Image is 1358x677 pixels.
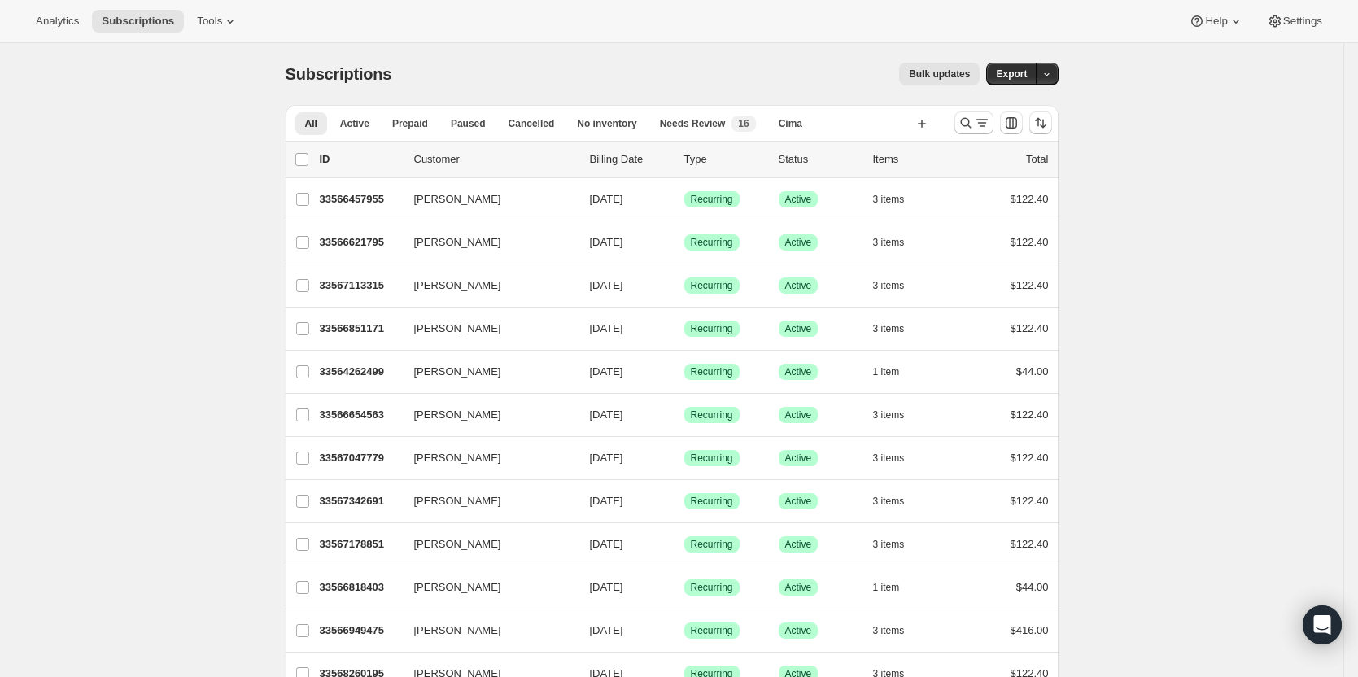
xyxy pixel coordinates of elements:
[414,493,501,509] span: [PERSON_NAME]
[691,581,733,594] span: Recurring
[320,447,1049,470] div: 33567047779[PERSON_NAME][DATE]SuccessRecurringSuccessActive3 items$122.40
[1011,495,1049,507] span: $122.40
[873,619,923,642] button: 3 items
[1257,10,1332,33] button: Settings
[873,317,923,340] button: 3 items
[414,450,501,466] span: [PERSON_NAME]
[286,65,392,83] span: Subscriptions
[320,576,1049,599] div: 33566818403[PERSON_NAME][DATE]SuccessRecurringSuccessActive1 item$44.00
[1011,452,1049,464] span: $122.40
[873,533,923,556] button: 3 items
[590,236,623,248] span: [DATE]
[404,618,567,644] button: [PERSON_NAME]
[873,408,905,421] span: 3 items
[1283,15,1322,28] span: Settings
[873,322,905,335] span: 3 items
[873,279,905,292] span: 3 items
[1029,111,1052,134] button: Sort the results
[996,68,1027,81] span: Export
[873,495,905,508] span: 3 items
[590,581,623,593] span: [DATE]
[691,279,733,292] span: Recurring
[1000,111,1023,134] button: Customize table column order and visibility
[320,619,1049,642] div: 33566949475[PERSON_NAME][DATE]SuccessRecurringSuccessActive3 items$416.00
[873,581,900,594] span: 1 item
[873,538,905,551] span: 3 items
[404,402,567,428] button: [PERSON_NAME]
[1026,151,1048,168] p: Total
[404,488,567,514] button: [PERSON_NAME]
[1011,236,1049,248] span: $122.40
[785,624,812,637] span: Active
[320,188,1049,211] div: 33566457955[PERSON_NAME][DATE]SuccessRecurringSuccessActive3 items$122.40
[404,273,567,299] button: [PERSON_NAME]
[404,316,567,342] button: [PERSON_NAME]
[909,112,935,135] button: Create new view
[340,117,369,130] span: Active
[414,579,501,596] span: [PERSON_NAME]
[414,407,501,423] span: [PERSON_NAME]
[785,193,812,206] span: Active
[785,495,812,508] span: Active
[590,624,623,636] span: [DATE]
[873,447,923,470] button: 3 items
[320,321,401,337] p: 33566851171
[873,188,923,211] button: 3 items
[590,279,623,291] span: [DATE]
[92,10,184,33] button: Subscriptions
[36,15,79,28] span: Analytics
[590,495,623,507] span: [DATE]
[305,117,317,130] span: All
[404,531,567,557] button: [PERSON_NAME]
[873,360,918,383] button: 1 item
[1179,10,1253,33] button: Help
[414,234,501,251] span: [PERSON_NAME]
[590,452,623,464] span: [DATE]
[899,63,980,85] button: Bulk updates
[320,579,401,596] p: 33566818403
[197,15,222,28] span: Tools
[785,365,812,378] span: Active
[320,360,1049,383] div: 33564262499[PERSON_NAME][DATE]SuccessRecurringSuccessActive1 item$44.00
[590,538,623,550] span: [DATE]
[873,193,905,206] span: 3 items
[1016,365,1049,378] span: $44.00
[414,364,501,380] span: [PERSON_NAME]
[785,322,812,335] span: Active
[691,322,733,335] span: Recurring
[590,408,623,421] span: [DATE]
[102,15,174,28] span: Subscriptions
[691,408,733,421] span: Recurring
[404,229,567,256] button: [PERSON_NAME]
[873,624,905,637] span: 3 items
[873,151,954,168] div: Items
[873,452,905,465] span: 3 items
[691,452,733,465] span: Recurring
[392,117,428,130] span: Prepaid
[1011,193,1049,205] span: $122.40
[414,277,501,294] span: [PERSON_NAME]
[1011,624,1049,636] span: $416.00
[785,408,812,421] span: Active
[909,68,970,81] span: Bulk updates
[320,364,401,380] p: 33564262499
[590,151,671,168] p: Billing Date
[873,236,905,249] span: 3 items
[785,452,812,465] span: Active
[320,274,1049,297] div: 33567113315[PERSON_NAME][DATE]SuccessRecurringSuccessActive3 items$122.40
[684,151,766,168] div: Type
[320,493,401,509] p: 33567342691
[26,10,89,33] button: Analytics
[590,193,623,205] span: [DATE]
[691,538,733,551] span: Recurring
[954,111,993,134] button: Search and filter results
[691,236,733,249] span: Recurring
[691,624,733,637] span: Recurring
[785,581,812,594] span: Active
[320,317,1049,340] div: 33566851171[PERSON_NAME][DATE]SuccessRecurringSuccessActive3 items$122.40
[577,117,636,130] span: No inventory
[414,151,577,168] p: Customer
[691,193,733,206] span: Recurring
[320,490,1049,513] div: 33567342691[PERSON_NAME][DATE]SuccessRecurringSuccessActive3 items$122.40
[779,151,860,168] p: Status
